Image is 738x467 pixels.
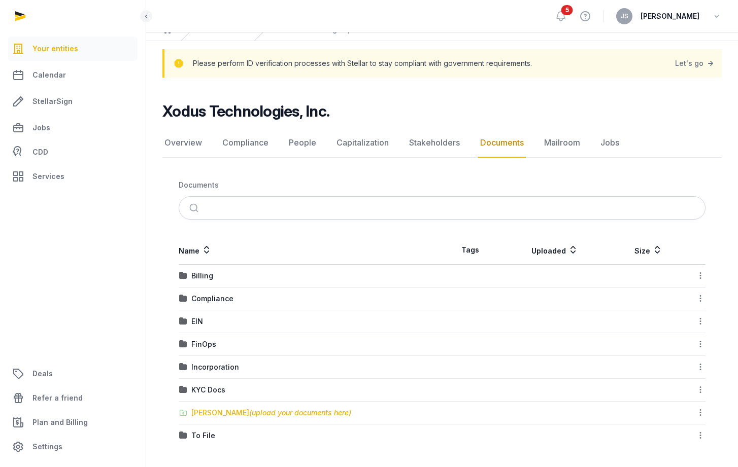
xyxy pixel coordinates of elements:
[191,271,213,281] div: Billing
[8,435,138,459] a: Settings
[162,128,204,158] a: Overview
[610,236,686,265] th: Size
[191,316,203,327] div: EIN
[8,37,138,61] a: Your entities
[179,386,187,394] img: folder.svg
[32,368,53,380] span: Deals
[162,102,329,120] h2: Xodus Technologies, Inc.
[191,385,225,395] div: KYC Docs
[8,410,138,435] a: Plan and Billing
[32,95,73,107] span: StellarSign
[616,8,632,24] button: JS
[561,5,573,15] span: 5
[193,56,532,70] p: Please perform ID verification processes with Stellar to stay compliant with government requireme...
[179,174,706,196] nav: Breadcrumb
[8,116,138,140] a: Jobs
[32,146,48,158] span: CDD
[179,236,442,265] th: Name
[32,392,83,404] span: Refer a friend
[8,164,138,189] a: Services
[179,409,187,417] img: folder-upload.svg
[8,63,138,87] a: Calendar
[32,122,50,134] span: Jobs
[621,13,628,19] span: JS
[675,56,716,70] a: Let's go
[598,128,621,158] a: Jobs
[32,441,62,453] span: Settings
[478,128,526,158] a: Documents
[179,363,187,371] img: folder.svg
[179,340,187,348] img: folder.svg
[555,349,738,467] iframe: Chat Widget
[179,317,187,326] img: folder.svg
[542,128,582,158] a: Mailroom
[334,128,391,158] a: Capitalization
[191,339,216,349] div: FinOps
[8,386,138,410] a: Refer a friend
[183,197,207,219] button: Submit
[407,128,462,158] a: Stakeholders
[220,128,271,158] a: Compliance
[249,408,351,417] span: (upload your documents here)
[32,43,78,55] span: Your entities
[32,170,64,183] span: Services
[641,10,699,22] span: [PERSON_NAME]
[179,272,187,280] img: folder.svg
[191,408,351,418] div: [PERSON_NAME]
[287,128,318,158] a: People
[499,236,611,265] th: Uploaded
[442,236,499,265] th: Tags
[8,142,138,162] a: CDD
[32,69,66,81] span: Calendar
[191,430,215,441] div: To File
[179,295,187,303] img: folder.svg
[162,128,722,158] nav: Tabs
[191,362,239,372] div: Incorporation
[8,89,138,114] a: StellarSign
[179,432,187,440] img: folder.svg
[179,180,219,190] div: Documents
[191,294,233,304] div: Compliance
[32,416,88,428] span: Plan and Billing
[8,362,138,386] a: Deals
